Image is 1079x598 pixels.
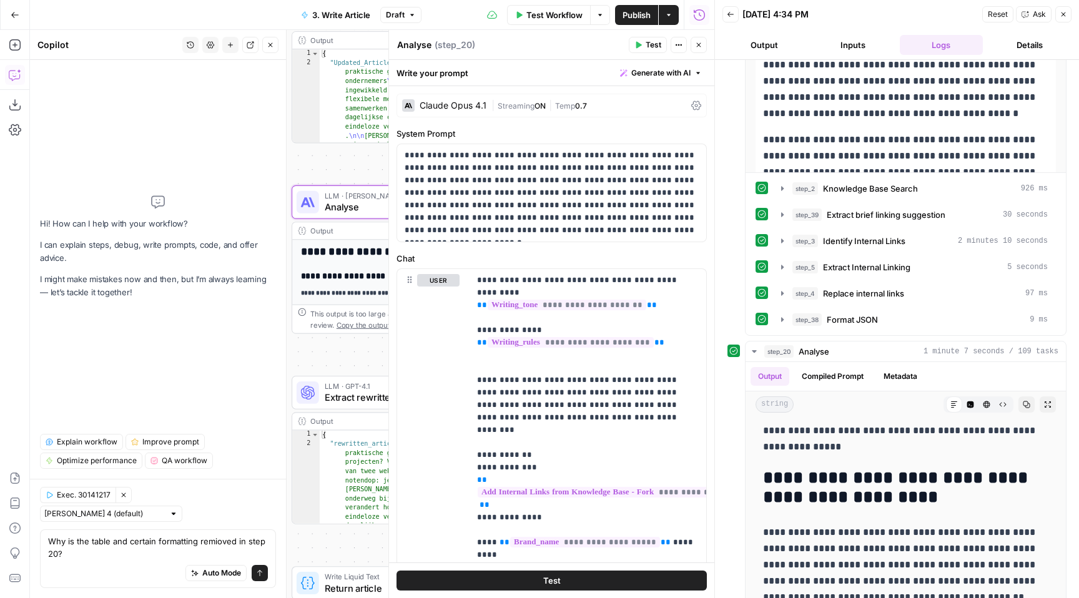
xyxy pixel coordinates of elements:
[1016,6,1052,22] button: Ask
[792,235,818,247] span: step_3
[162,455,207,466] span: QA workflow
[380,7,421,23] button: Draft
[811,35,895,55] button: Inputs
[823,182,918,195] span: Knowledge Base Search
[722,35,806,55] button: Output
[746,341,1066,361] button: 1 minute 7 seconds / 109 tasks
[202,567,241,579] span: Auto Mode
[615,65,707,81] button: Generate with AI
[900,35,983,55] button: Logs
[145,453,213,469] button: QA workflow
[1007,262,1048,273] span: 5 seconds
[337,320,390,328] span: Copy the output
[823,287,904,300] span: Replace internal links
[292,49,320,59] div: 1
[491,99,498,111] span: |
[325,391,468,404] span: Extract rewritten article
[57,436,117,448] span: Explain workflow
[310,225,487,237] div: Output
[792,287,818,300] span: step_4
[823,261,910,273] span: Extract Internal Linking
[823,235,905,247] span: Identify Internal Links
[792,208,822,221] span: step_39
[126,434,205,450] button: Improve prompt
[40,238,276,265] p: I can explain steps, debug, write prompts, code, and offer advice.
[185,565,247,581] button: Auto Mode
[546,99,555,111] span: |
[958,235,1048,247] span: 2 minutes 10 seconds
[312,9,370,21] span: 3. Write Article
[40,453,142,469] button: Optimize performance
[57,489,111,501] span: Exec. 30141217
[526,9,583,21] span: Test Workflow
[827,313,878,326] span: Format JSON
[543,574,561,587] span: Test
[623,9,651,21] span: Publish
[325,571,466,582] span: Write Liquid Text
[40,434,123,450] button: Explain workflow
[751,367,789,386] button: Output
[535,101,546,110] span: ON
[40,273,276,299] p: I might make mistakes now and then, but I’m always learning — let’s tackle it together!
[988,35,1072,55] button: Details
[555,101,575,110] span: Temp
[615,5,658,25] button: Publish
[774,205,1055,225] button: 30 seconds
[629,37,667,53] button: Test
[311,430,318,439] span: Toggle code folding, rows 1 through 3
[792,182,818,195] span: step_2
[325,190,466,202] span: LLM · [PERSON_NAME] 4.1
[40,217,276,230] p: Hi! How can I help with your workflow?
[420,101,486,110] div: Claude Opus 4.1
[924,346,1058,357] span: 1 minute 7 seconds / 109 tasks
[325,200,466,213] span: Analyse
[764,345,794,358] span: step_20
[57,455,137,466] span: Optimize performance
[792,313,822,326] span: step_38
[876,367,925,386] button: Metadata
[397,127,707,140] label: System Prompt
[293,5,378,25] button: 3. Write Article
[631,67,691,79] span: Generate with AI
[774,257,1055,277] button: 5 seconds
[799,345,829,358] span: Analyse
[498,101,535,110] span: Streaming
[1003,209,1048,220] span: 30 seconds
[386,9,405,21] span: Draft
[1030,314,1048,325] span: 9 ms
[435,39,475,51] span: ( step_20 )
[827,208,945,221] span: Extract brief linking suggestion
[756,396,794,413] span: string
[794,367,871,386] button: Compiled Prompt
[1033,9,1046,20] span: Ask
[646,39,661,51] span: Test
[792,261,818,273] span: step_5
[44,507,164,520] input: Claude Sonnet 4 (default)
[292,430,320,439] div: 1
[417,274,460,287] button: user
[310,35,487,46] div: Output
[774,283,1055,303] button: 97 ms
[774,179,1055,199] button: 926 ms
[507,5,590,25] button: Test Workflow
[389,60,714,86] div: Write your prompt
[142,436,199,448] span: Improve prompt
[311,49,318,59] span: Toggle code folding, rows 1 through 3
[310,416,487,427] div: Output
[40,487,116,503] button: Exec. 30141217
[48,535,268,560] textarea: Why is the table and certain formatting remioved in step 20?
[988,9,1008,20] span: Reset
[397,39,431,51] textarea: Analyse
[310,308,502,330] div: This output is too large & has been abbreviated for review. to view the full content.
[774,231,1055,251] button: 2 minutes 10 seconds
[397,571,707,591] button: Test
[37,39,179,51] div: Copilot
[397,252,707,265] label: Chat
[325,581,466,595] span: Return article
[1021,183,1048,194] span: 926 ms
[982,6,1013,22] button: Reset
[325,381,468,392] span: LLM · GPT-4.1
[575,101,587,110] span: 0.7
[774,310,1055,330] button: 9 ms
[1025,288,1048,299] span: 97 ms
